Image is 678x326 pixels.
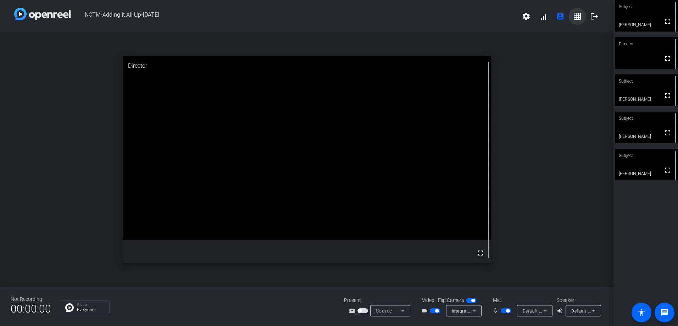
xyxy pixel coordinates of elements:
mat-icon: fullscreen [663,91,672,100]
p: Group [77,303,106,307]
p: Everyone [77,308,106,312]
span: Integrated Webcam (1bcf:2ba5) [452,308,518,314]
mat-icon: fullscreen [663,54,672,63]
div: Subject [615,74,678,88]
div: Subject [615,149,678,162]
span: Default - Microphone Array (Realtek(R) Audio) [523,308,617,314]
img: white-gradient.svg [14,8,71,20]
mat-icon: fullscreen [663,17,672,26]
mat-icon: grid_on [573,12,582,21]
mat-icon: settings [522,12,530,21]
mat-icon: mic_none [492,307,501,315]
span: Default - Speakers (Realtek(R) Audio) [571,308,648,314]
div: Present [344,297,415,304]
mat-icon: account_box [556,12,565,21]
mat-icon: logout [590,12,599,21]
mat-icon: videocam_outline [421,307,430,315]
div: Subject [615,112,678,125]
span: NCTM-Adding It All Up-[DATE] [71,8,518,25]
img: Chat Icon [65,303,74,312]
button: signal_cellular_alt [535,8,552,25]
span: Flip Camera [438,297,464,304]
mat-icon: fullscreen [476,249,485,257]
mat-icon: screen_share_outline [349,307,357,315]
div: Not Recording [11,296,51,303]
div: Director [615,37,678,51]
mat-icon: volume_up [557,307,565,315]
span: Source [376,308,392,314]
mat-icon: fullscreen [663,166,672,174]
div: Speaker [557,297,599,304]
mat-icon: fullscreen [663,129,672,137]
div: Director [123,56,491,75]
mat-icon: message [660,308,669,317]
mat-icon: accessibility [637,308,646,317]
div: Mic [486,297,557,304]
span: Video [422,297,434,304]
span: 00:00:00 [11,300,51,317]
